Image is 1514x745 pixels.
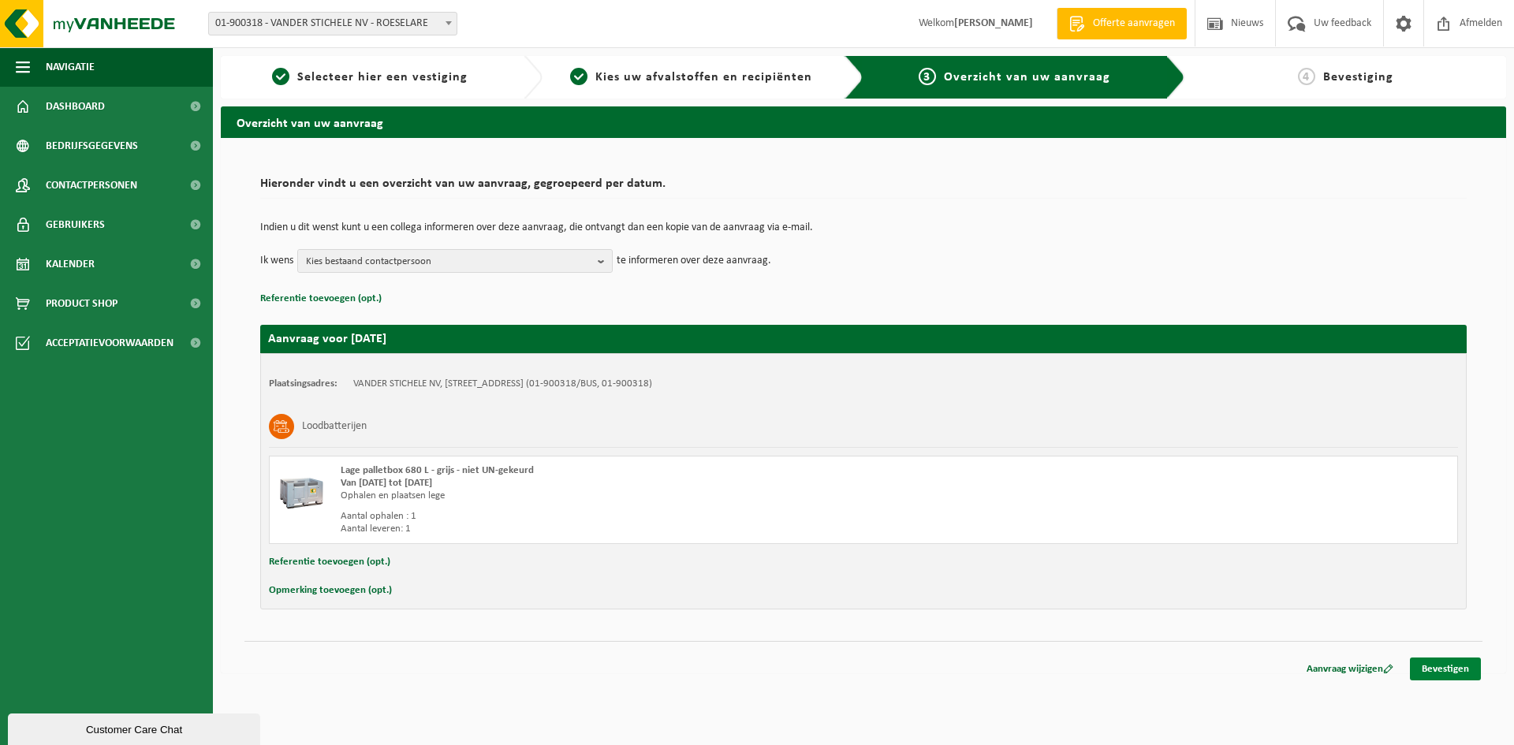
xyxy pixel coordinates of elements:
span: Selecteer hier een vestiging [297,71,468,84]
span: Bedrijfsgegevens [46,126,138,166]
div: Aantal leveren: 1 [341,523,927,535]
span: Gebruikers [46,205,105,244]
p: Indien u dit wenst kunt u een collega informeren over deze aanvraag, die ontvangt dan een kopie v... [260,222,1467,233]
span: Contactpersonen [46,166,137,205]
button: Opmerking toevoegen (opt.) [269,580,392,601]
h2: Overzicht van uw aanvraag [221,106,1506,137]
span: Kies uw afvalstoffen en recipiënten [595,71,812,84]
span: Navigatie [46,47,95,87]
span: Dashboard [46,87,105,126]
span: 1 [272,68,289,85]
a: Aanvraag wijzigen [1295,657,1405,680]
a: 2Kies uw afvalstoffen en recipiënten [550,68,833,87]
td: VANDER STICHELE NV, [STREET_ADDRESS] (01-900318/BUS, 01-900318) [353,378,652,390]
a: 1Selecteer hier een vestiging [229,68,511,87]
button: Referentie toevoegen (opt.) [260,289,382,309]
p: Ik wens [260,249,293,273]
span: 2 [570,68,587,85]
span: 01-900318 - VANDER STICHELE NV - ROESELARE [208,12,457,35]
a: Offerte aanvragen [1057,8,1187,39]
span: Overzicht van uw aanvraag [944,71,1110,84]
strong: Aanvraag voor [DATE] [268,333,386,345]
h3: Loodbatterijen [302,414,367,439]
p: te informeren over deze aanvraag. [617,249,771,273]
div: Aantal ophalen : 1 [341,510,927,523]
strong: Van [DATE] tot [DATE] [341,478,432,488]
a: Bevestigen [1410,657,1481,680]
img: PB-LB-0680-HPE-GY-01.png [278,464,325,512]
strong: Plaatsingsadres: [269,378,337,389]
span: Lage palletbox 680 L - grijs - niet UN-gekeurd [341,465,534,475]
strong: [PERSON_NAME] [954,17,1033,29]
button: Kies bestaand contactpersoon [297,249,613,273]
span: Acceptatievoorwaarden [46,323,173,363]
span: Product Shop [46,284,117,323]
iframe: chat widget [8,710,263,745]
span: Bevestiging [1323,71,1393,84]
button: Referentie toevoegen (opt.) [269,552,390,572]
span: 01-900318 - VANDER STICHELE NV - ROESELARE [209,13,457,35]
span: Kalender [46,244,95,284]
span: Kies bestaand contactpersoon [306,250,591,274]
span: 4 [1298,68,1315,85]
span: Offerte aanvragen [1089,16,1179,32]
span: 3 [919,68,936,85]
h2: Hieronder vindt u een overzicht van uw aanvraag, gegroepeerd per datum. [260,177,1467,199]
div: Ophalen en plaatsen lege [341,490,927,502]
